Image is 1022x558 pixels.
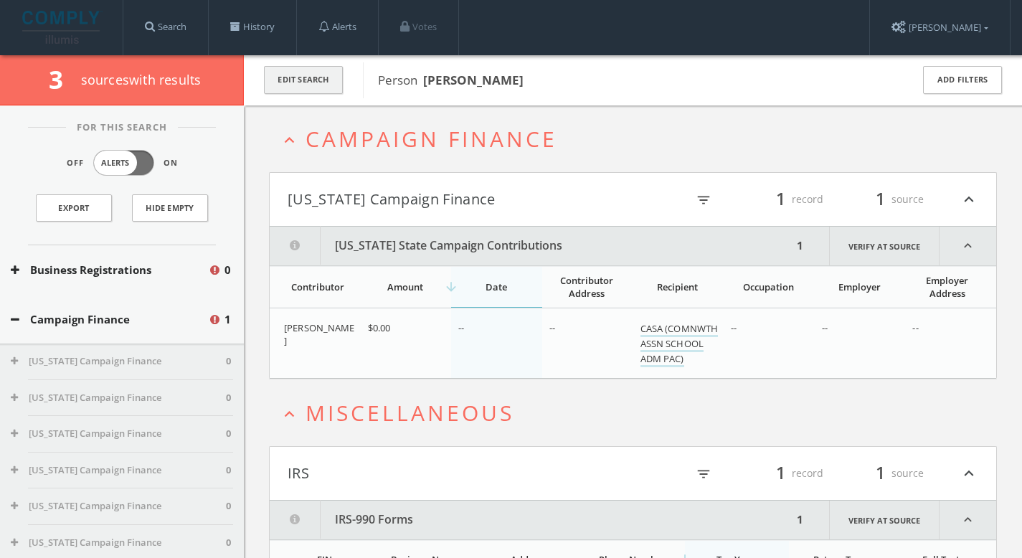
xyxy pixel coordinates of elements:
[869,186,891,212] span: 1
[912,274,982,300] div: Employer Address
[288,461,633,486] button: IRS
[549,274,625,300] div: Contributor Address
[66,120,178,135] span: For This Search
[940,227,996,265] i: expand_less
[731,321,737,334] span: --
[81,71,202,88] span: source s with results
[270,308,996,378] div: grid
[226,463,231,478] span: 0
[11,262,208,278] button: Business Registrations
[270,501,792,539] button: IRS-990 Forms
[458,280,534,293] div: Date
[49,62,75,96] span: 3
[67,157,84,169] span: Off
[280,127,997,151] button: expand_lessCampaign Finance
[224,262,231,278] span: 0
[640,322,719,367] a: CASA (COMNWTH ASSN SCHOOL ADM PAC)
[923,66,1002,94] button: Add Filters
[696,192,711,208] i: filter_list
[731,280,806,293] div: Occupation
[960,187,978,212] i: expand_less
[270,227,792,265] button: [US_STATE] State Campaign Contributions
[792,227,808,265] div: 1
[226,499,231,514] span: 0
[11,311,208,328] button: Campaign Finance
[11,391,226,405] button: [US_STATE] Campaign Finance
[284,321,355,347] span: [PERSON_NAME]
[11,354,226,369] button: [US_STATE] Campaign Finance
[822,280,897,293] div: Employer
[11,427,226,441] button: [US_STATE] Campaign Finance
[829,227,940,265] a: Verify at source
[288,187,633,212] button: [US_STATE] Campaign Finance
[869,460,891,486] span: 1
[280,401,997,425] button: expand_lessMiscellaneous
[696,466,711,482] i: filter_list
[737,187,823,212] div: record
[306,398,514,427] span: Miscellaneous
[164,157,178,169] span: On
[838,187,924,212] div: source
[280,405,299,424] i: expand_less
[822,321,828,334] span: --
[224,311,231,328] span: 1
[226,354,231,369] span: 0
[770,460,792,486] span: 1
[912,321,918,334] span: --
[284,280,352,293] div: Contributor
[378,72,524,88] span: Person
[549,321,555,334] span: --
[132,194,208,222] button: Hide Empty
[423,72,524,88] b: [PERSON_NAME]
[960,461,978,486] i: expand_less
[226,391,231,405] span: 0
[306,124,557,153] span: Campaign Finance
[737,461,823,486] div: record
[792,501,808,539] div: 1
[458,321,464,334] span: --
[22,11,103,44] img: illumis
[226,427,231,441] span: 0
[280,131,299,150] i: expand_less
[368,321,391,334] span: $0.00
[829,501,940,539] a: Verify at source
[640,280,716,293] div: Recipient
[226,536,231,550] span: 0
[264,66,343,94] button: Edit Search
[11,499,226,514] button: [US_STATE] Campaign Finance
[838,461,924,486] div: source
[940,501,996,539] i: expand_less
[770,186,792,212] span: 1
[11,536,226,550] button: [US_STATE] Campaign Finance
[36,194,112,222] a: Export
[444,280,458,294] i: arrow_downward
[11,463,226,478] button: [US_STATE] Campaign Finance
[368,280,443,293] div: Amount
